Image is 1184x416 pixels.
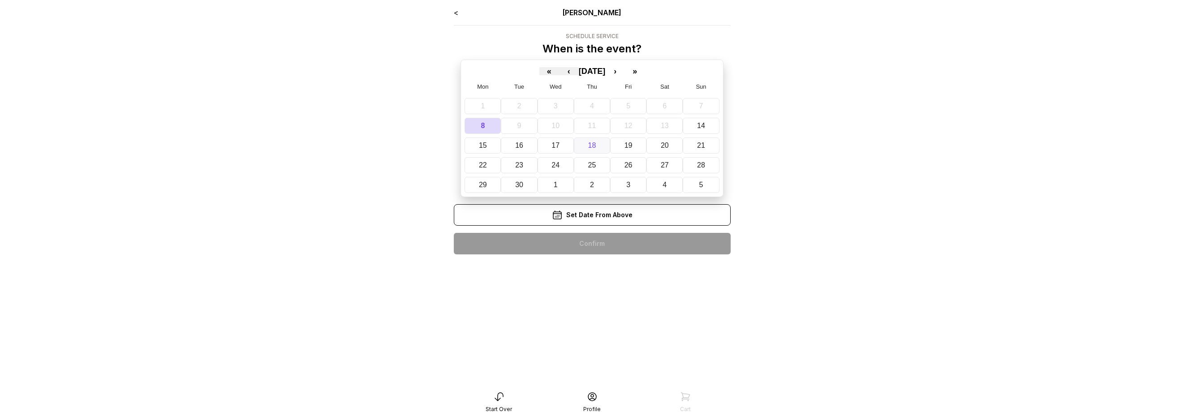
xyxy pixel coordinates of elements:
[696,83,706,90] abbr: Sunday
[501,177,537,193] button: September 30, 2025
[542,42,642,56] p: When is the event?
[683,118,719,134] button: September 14, 2025
[509,7,675,18] div: [PERSON_NAME]
[624,142,633,149] abbr: September 19, 2025
[554,102,558,110] abbr: September 3, 2025
[579,67,606,76] span: [DATE]
[610,98,646,114] button: September 5, 2025
[454,8,458,17] a: <
[465,177,501,193] button: September 29, 2025
[680,406,691,413] div: Cart
[646,98,683,114] button: September 6, 2025
[646,157,683,173] button: September 27, 2025
[605,67,625,75] button: ›
[479,181,487,189] abbr: September 29, 2025
[683,157,719,173] button: September 28, 2025
[465,98,501,114] button: September 1, 2025
[574,137,610,154] button: September 18, 2025
[646,118,683,134] button: September 13, 2025
[538,98,574,114] button: September 3, 2025
[538,137,574,154] button: September 17, 2025
[465,157,501,173] button: September 22, 2025
[626,102,630,110] abbr: September 5, 2025
[699,102,703,110] abbr: September 7, 2025
[501,137,537,154] button: September 16, 2025
[481,102,485,110] abbr: September 1, 2025
[517,102,521,110] abbr: September 2, 2025
[465,118,501,134] button: September 8, 2025
[574,157,610,173] button: September 25, 2025
[661,161,669,169] abbr: September 27, 2025
[501,157,537,173] button: September 23, 2025
[588,142,596,149] abbr: September 18, 2025
[538,177,574,193] button: October 1, 2025
[610,137,646,154] button: September 19, 2025
[515,181,523,189] abbr: September 30, 2025
[501,118,537,134] button: September 9, 2025
[501,98,537,114] button: September 2, 2025
[538,157,574,173] button: September 24, 2025
[588,161,596,169] abbr: September 25, 2025
[550,83,562,90] abbr: Wednesday
[588,122,596,129] abbr: September 11, 2025
[515,142,523,149] abbr: September 16, 2025
[683,98,719,114] button: September 7, 2025
[515,161,523,169] abbr: September 23, 2025
[683,137,719,154] button: September 21, 2025
[625,67,645,75] button: »
[583,406,601,413] div: Profile
[624,161,633,169] abbr: September 26, 2025
[554,181,558,189] abbr: October 1, 2025
[574,98,610,114] button: September 4, 2025
[542,33,642,40] div: Schedule Service
[610,118,646,134] button: September 12, 2025
[624,122,633,129] abbr: September 12, 2025
[551,122,560,129] abbr: September 10, 2025
[539,67,559,75] button: «
[574,177,610,193] button: October 2, 2025
[590,102,594,110] abbr: September 4, 2025
[479,161,487,169] abbr: September 22, 2025
[514,83,524,90] abbr: Tuesday
[551,161,560,169] abbr: September 24, 2025
[626,181,630,189] abbr: October 3, 2025
[660,83,669,90] abbr: Saturday
[646,177,683,193] button: October 4, 2025
[551,142,560,149] abbr: September 17, 2025
[479,142,487,149] abbr: September 15, 2025
[587,83,597,90] abbr: Thursday
[486,406,512,413] div: Start Over
[574,118,610,134] button: September 11, 2025
[517,122,521,129] abbr: September 9, 2025
[663,181,667,189] abbr: October 4, 2025
[559,67,579,75] button: ‹
[579,67,606,75] button: [DATE]
[697,161,705,169] abbr: September 28, 2025
[661,142,669,149] abbr: September 20, 2025
[661,122,669,129] abbr: September 13, 2025
[697,142,705,149] abbr: September 21, 2025
[477,83,488,90] abbr: Monday
[697,122,705,129] abbr: September 14, 2025
[481,122,485,129] abbr: September 8, 2025
[610,157,646,173] button: September 26, 2025
[454,204,731,226] div: Set Date From Above
[683,177,719,193] button: October 5, 2025
[646,137,683,154] button: September 20, 2025
[663,102,667,110] abbr: September 6, 2025
[465,137,501,154] button: September 15, 2025
[625,83,632,90] abbr: Friday
[538,118,574,134] button: September 10, 2025
[590,181,594,189] abbr: October 2, 2025
[610,177,646,193] button: October 3, 2025
[699,181,703,189] abbr: October 5, 2025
